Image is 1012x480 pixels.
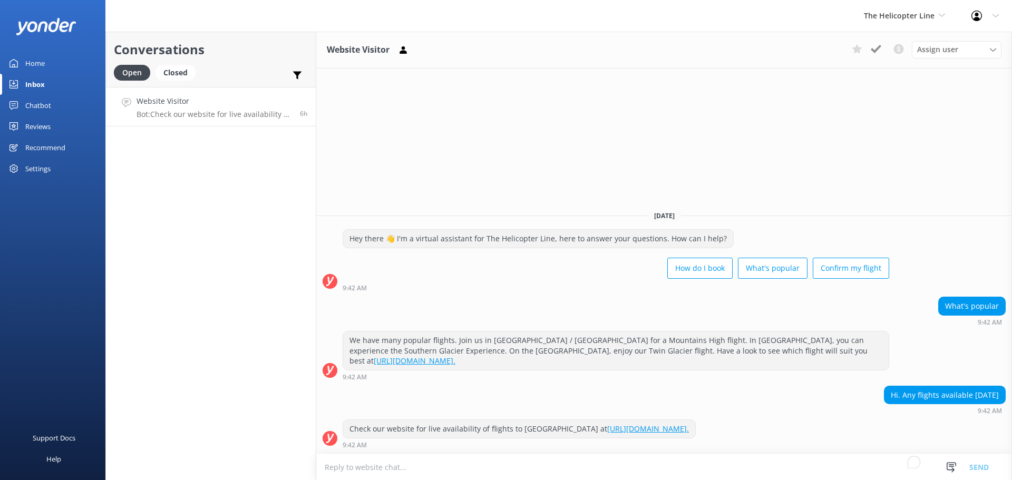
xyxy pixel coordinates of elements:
h3: Website Visitor [327,43,390,57]
strong: 9:42 AM [978,408,1002,414]
div: Reviews [25,116,51,137]
div: Sep 22 2025 09:42am (UTC +12:00) Pacific/Auckland [343,373,889,380]
a: Closed [155,66,201,78]
div: Chatbot [25,95,51,116]
span: [DATE] [648,211,681,220]
strong: 9:42 AM [343,442,367,448]
span: Sep 22 2025 09:42am (UTC +12:00) Pacific/Auckland [300,109,308,118]
button: How do I book [667,258,733,279]
strong: 9:42 AM [343,285,367,291]
div: Check our website for live availability of flights to [GEOGRAPHIC_DATA] at [343,420,695,438]
a: [URL][DOMAIN_NAME]. [607,424,689,434]
div: Hey there 👋 I'm a virtual assistant for The Helicopter Line, here to answer your questions. How c... [343,230,733,248]
h4: Website Visitor [137,95,292,107]
div: Help [46,448,61,469]
img: yonder-white-logo.png [16,18,76,35]
div: Sep 22 2025 09:42am (UTC +12:00) Pacific/Auckland [343,284,889,291]
div: Closed [155,65,196,81]
div: Open [114,65,150,81]
button: Confirm my flight [813,258,889,279]
div: Assign User [912,41,1001,58]
h2: Conversations [114,40,308,60]
div: Home [25,53,45,74]
div: What's popular [939,297,1005,315]
textarea: To enrich screen reader interactions, please activate Accessibility in Grammarly extension settings [316,454,1012,480]
strong: 9:42 AM [343,374,367,380]
div: Hi. Any flights available [DATE] [884,386,1005,404]
div: Sep 22 2025 09:42am (UTC +12:00) Pacific/Auckland [938,318,1006,326]
div: Settings [25,158,51,179]
div: Support Docs [33,427,75,448]
strong: 9:42 AM [978,319,1002,326]
span: The Helicopter Line [864,11,935,21]
div: We have many popular flights. Join us in [GEOGRAPHIC_DATA] / [GEOGRAPHIC_DATA] for a Mountains Hi... [343,331,889,370]
div: Sep 22 2025 09:42am (UTC +12:00) Pacific/Auckland [884,407,1006,414]
a: Website VisitorBot:Check our website for live availability of flights to [GEOGRAPHIC_DATA] at [UR... [106,87,316,126]
div: Inbox [25,74,45,95]
div: Sep 22 2025 09:42am (UTC +12:00) Pacific/Auckland [343,441,696,448]
a: Open [114,66,155,78]
div: Recommend [25,137,65,158]
p: Bot: Check our website for live availability of flights to [GEOGRAPHIC_DATA] at [URL][DOMAIN_NAME]. [137,110,292,119]
a: [URL][DOMAIN_NAME]. [374,356,455,366]
button: What's popular [738,258,807,279]
span: Assign user [917,44,958,55]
